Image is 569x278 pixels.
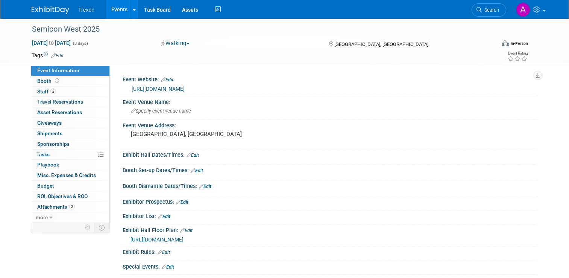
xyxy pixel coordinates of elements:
div: Event Website: [123,74,537,84]
a: Attachments2 [31,202,109,212]
div: Exhibitor Prospectus: [123,196,537,206]
div: Special Events: [123,261,537,271]
span: 2 [69,204,75,209]
a: Misc. Expenses & Credits [31,170,109,180]
div: Semicon West 2025 [29,23,486,36]
span: Budget [37,183,54,189]
div: Event Venue Address: [123,120,537,129]
a: [URL][DOMAIN_NAME] [130,237,184,243]
img: Anna-Marie Lance [516,3,530,17]
span: [DATE] [DATE] [32,40,71,46]
span: Travel Reservations [37,99,83,105]
a: Edit [158,250,170,255]
span: more [36,214,48,220]
a: more [31,212,109,223]
span: Misc. Expenses & Credits [37,172,96,178]
a: Giveaways [31,118,109,128]
span: Search [482,7,499,13]
a: Edit [199,184,211,189]
a: ROI, Objectives & ROO [31,191,109,202]
a: Edit [158,214,170,219]
a: Edit [180,228,193,233]
a: Edit [51,53,64,58]
a: Shipments [31,128,109,139]
a: Tasks [31,150,109,160]
a: Edit [161,77,173,82]
a: Asset Reservations [31,107,109,118]
div: Booth Dismantle Dates/Times: [123,180,537,190]
span: 2 [50,89,56,94]
span: (3 days) [72,41,88,46]
div: Event Rating [507,52,528,55]
span: Attachments [37,204,75,210]
span: Tasks [36,151,50,157]
div: Event Format [455,39,528,50]
div: Event Venue Name: [123,96,537,106]
span: Booth [37,78,61,84]
span: Giveaways [37,120,62,126]
div: Exhibit Rules: [123,246,537,256]
div: Exhibit Hall Dates/Times: [123,149,537,159]
a: Sponsorships [31,139,109,149]
a: Search [472,3,506,17]
pre: [GEOGRAPHIC_DATA], [GEOGRAPHIC_DATA] [131,131,287,137]
span: Event Information [37,67,79,73]
a: Edit [176,200,188,205]
a: Travel Reservations [31,97,109,107]
span: Booth not reserved yet [53,78,61,84]
a: Booth [31,76,109,86]
a: [URL][DOMAIN_NAME] [132,86,185,92]
div: Exhibitor List: [123,211,537,220]
a: Playbook [31,160,109,170]
a: Edit [187,153,199,158]
div: In-Person [510,41,528,46]
a: Budget [31,181,109,191]
span: Specify event venue name [131,108,191,114]
div: Exhibit Hall Floor Plan: [123,225,537,234]
img: ExhibitDay [32,6,69,14]
a: Staff2 [31,87,109,97]
td: Personalize Event Tab Strip [81,223,94,232]
a: Event Information [31,66,109,76]
a: Edit [162,264,174,270]
img: Format-Inperson.png [502,40,509,46]
td: Tags [32,52,64,59]
span: ROI, Objectives & ROO [37,193,88,199]
span: Sponsorships [37,141,70,147]
span: [GEOGRAPHIC_DATA], [GEOGRAPHIC_DATA] [334,41,428,47]
span: Asset Reservations [37,109,82,115]
button: Walking [159,40,193,47]
span: Trexon [78,7,94,13]
a: Edit [191,168,203,173]
div: Booth Set-up Dates/Times: [123,165,537,174]
span: to [48,40,55,46]
span: Staff [37,89,56,95]
span: Playbook [37,162,59,168]
td: Toggle Event Tabs [94,223,110,232]
span: Shipments [37,130,62,136]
